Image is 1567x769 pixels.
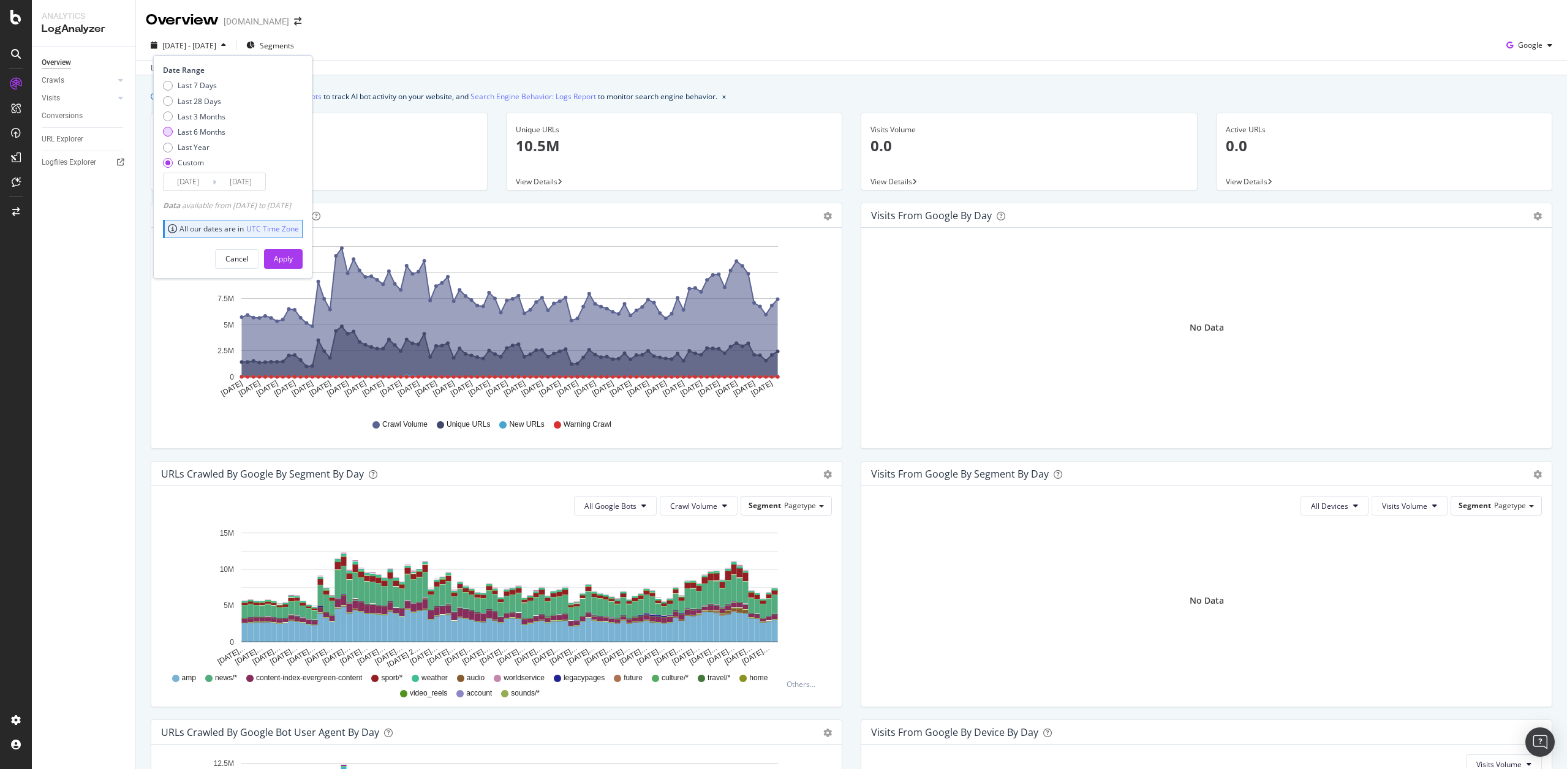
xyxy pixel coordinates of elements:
text: [DATE] [290,379,315,398]
text: [DATE] [573,379,597,398]
div: Last 3 Months [178,111,225,122]
div: Unique URLs [516,124,833,135]
span: account [466,688,492,699]
svg: A chart. [161,238,832,408]
div: No Data [1190,321,1224,334]
text: [DATE] [485,379,509,398]
span: amp [182,673,196,683]
span: travel/* [708,673,730,683]
a: UTC Time Zone [246,223,299,234]
div: gear [1533,470,1542,479]
span: Warning Crawl [564,419,611,430]
text: [DATE] [662,379,686,398]
text: 0 [230,638,234,647]
text: 10M [220,565,234,574]
text: [DATE] [732,379,757,398]
span: View Details [516,176,557,187]
span: [DATE] - [DATE] [162,40,216,51]
text: [DATE] [555,379,580,398]
text: [DATE] [502,379,527,398]
div: Apply [274,253,293,264]
text: [DATE] [449,379,474,398]
div: Custom [178,157,204,168]
span: home [749,673,768,683]
text: [DATE] [308,379,333,398]
text: [DATE] [396,379,421,398]
span: sport/* [381,673,402,683]
div: Last 6 Months [178,127,225,137]
text: [DATE] [591,379,615,398]
div: All our dates are in [168,223,299,234]
div: Visits [42,92,60,105]
span: Segment [1459,500,1491,511]
div: Visits from Google by day [871,209,992,222]
text: 15M [220,529,234,538]
p: 0.0 [1226,135,1543,156]
text: [DATE] [343,379,368,398]
text: [DATE] [714,379,739,398]
div: URLs Crawled by Google By Segment By Day [161,468,364,480]
text: [DATE] [626,379,651,398]
text: [DATE] [414,379,439,398]
div: gear [1533,212,1542,220]
div: gear [823,470,832,479]
text: [DATE] [538,379,562,398]
div: Visits From Google By Device By Day [871,726,1038,738]
div: Logfiles Explorer [42,156,96,169]
div: gear [823,212,832,220]
div: Visits from Google By Segment By Day [871,468,1049,480]
button: Visits Volume [1372,496,1448,516]
p: 0.0 [870,135,1188,156]
div: No Data [1190,595,1224,607]
div: Last 28 Days [163,96,225,107]
div: Open Intercom Messenger [1525,727,1555,757]
button: All Google Bots [574,496,657,516]
a: Conversions [42,110,127,122]
span: All Devices [1311,501,1348,511]
span: New URLs [509,419,544,430]
div: Active URLs [1226,124,1543,135]
div: We introduced 2 new report templates: to track AI bot activity on your website, and to monitor se... [163,90,717,103]
span: culture/* [662,673,689,683]
span: All Google Bots [584,501,636,511]
div: URL Explorer [42,133,83,146]
text: [DATE] [361,379,385,398]
span: View Details [870,176,912,187]
a: Overview [42,56,127,69]
span: Unique URLs [447,419,490,430]
span: news/* [215,673,237,683]
div: info banner [151,90,1552,103]
div: Conversions [42,110,83,122]
text: 12.5M [214,759,234,768]
a: Search Engine Behavior: Logs Report [470,90,596,103]
div: Visits Volume [870,124,1188,135]
text: [DATE] [608,379,633,398]
div: available from [DATE] to [DATE] [163,200,291,211]
text: 5M [224,321,234,329]
span: worldservice [504,673,545,683]
button: [DATE] - [DATE] [146,36,231,55]
span: Pagetype [1494,500,1526,511]
text: [DATE] [679,379,703,398]
div: Crawls [42,74,64,87]
span: video_reels [410,688,447,699]
div: Cancel [225,253,249,264]
span: Google [1518,40,1542,50]
button: Segments [241,36,299,55]
span: sounds/* [511,688,540,699]
button: Google [1501,36,1557,55]
input: Start Date [164,173,213,190]
div: Overview [146,10,219,31]
button: Crawl Volume [660,496,738,516]
span: future [624,673,643,683]
text: [DATE] [520,379,545,398]
text: [DATE] [379,379,403,398]
div: URLs Crawled by Google bot User Agent By Day [161,726,379,738]
span: Pagetype [784,500,816,511]
span: Data [163,200,182,211]
div: LogAnalyzer [42,22,126,36]
div: Last 28 Days [178,96,221,107]
input: End Date [216,173,265,190]
div: [DOMAIN_NAME] [224,15,289,28]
